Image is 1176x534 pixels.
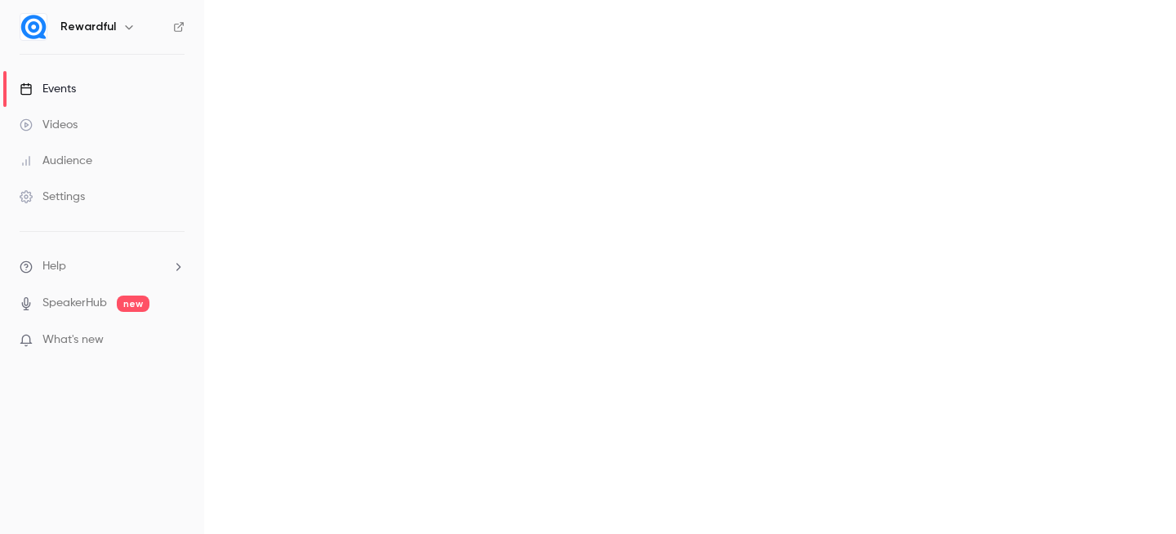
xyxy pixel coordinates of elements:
a: SpeakerHub [42,295,107,312]
span: Help [42,258,66,275]
li: help-dropdown-opener [20,258,185,275]
img: Rewardful [20,14,47,40]
div: Videos [20,117,78,133]
h6: Rewardful [60,19,116,35]
div: Audience [20,153,92,169]
span: What's new [42,332,104,349]
div: Events [20,81,76,97]
div: Settings [20,189,85,205]
span: new [117,296,149,312]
